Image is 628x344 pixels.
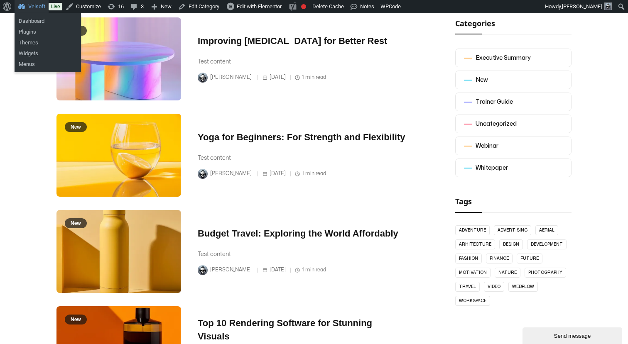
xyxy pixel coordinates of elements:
ul: Velsoft [15,35,81,72]
div: Executive Summary [476,53,530,63]
a: Menus [15,59,81,70]
a: Finance [486,254,513,263]
span: 1 min read [294,264,326,276]
a: Video [484,282,504,292]
span: [DATE] [262,72,288,83]
span: [PERSON_NAME] [562,3,602,10]
a: Budget Travel: Exploring the World Affordably [198,228,398,239]
a: Yoga for Beginners: For Strength and Flexibility [198,132,405,142]
span: Edit with Elementor [237,3,282,10]
a: Motivation [455,268,491,278]
a: Trainer Guide [455,93,572,111]
h2: Tags [455,195,572,207]
div: Focus keyphrase not set [301,4,306,9]
a: Fashion [455,254,482,263]
a: Webinar [455,137,572,155]
a: Widgets [15,48,81,59]
a: Top 10 Rendering Software for Stunning Visuals [198,318,372,342]
a: Plugins [15,27,81,37]
span: New [65,122,87,132]
span: [PERSON_NAME] [210,264,255,276]
span: [PERSON_NAME] [210,72,255,83]
a: Nature [495,268,520,278]
a: Improving [MEDICAL_DATA] for Better Rest [198,36,387,46]
a: New [56,17,181,100]
span: [DATE] [262,168,288,179]
a: Advertising [494,225,531,235]
a: Webflow [508,282,538,292]
div: Trainer Guide [476,97,513,107]
span: [DATE] [262,264,288,276]
h2: Categories [455,17,572,29]
div: New [476,75,488,85]
div: Whitepaper [476,163,508,173]
span: New [65,218,87,228]
div: Test content [198,57,405,67]
a: Workspace [455,296,490,306]
a: Travel [455,282,480,292]
iframe: chat widget [523,326,624,344]
a: Themes [15,37,81,48]
a: Arhitecture [455,239,495,249]
a: Dashboard [15,16,81,27]
a: New [56,210,181,293]
a: Design [499,239,523,249]
a: Whitepaper [455,159,572,177]
a: Aerial [535,225,558,235]
a: Live [49,3,62,10]
a: Executive Summary [455,49,572,67]
a: New [56,114,181,197]
a: Photography [525,268,566,278]
div: Test content [198,153,405,163]
a: Adventure [455,225,490,235]
span: 1 min read [294,168,326,179]
a: Future [517,254,542,263]
a: Development [527,239,567,249]
div: Webinar [476,141,498,151]
a: Uncategorized [455,115,572,133]
ul: Velsoft [15,13,81,40]
span: New [65,315,87,324]
span: [PERSON_NAME] [210,168,255,179]
div: Uncategorized [476,119,517,129]
a: New [455,71,572,89]
div: Test content [198,249,405,259]
span: 1 min read [294,72,326,83]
